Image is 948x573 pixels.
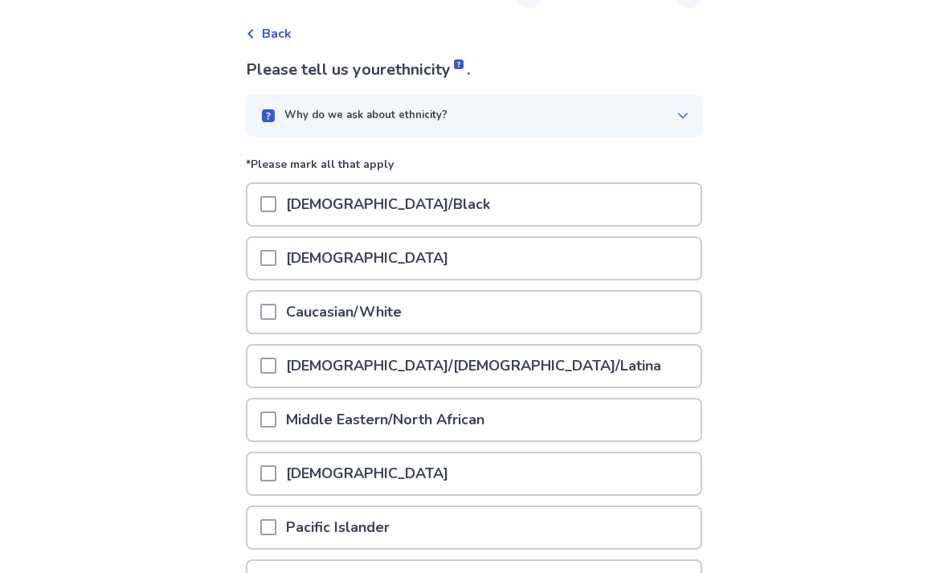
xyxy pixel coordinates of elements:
[276,453,458,494] p: [DEMOGRAPHIC_DATA]
[276,292,411,333] p: Caucasian/White
[246,58,702,82] p: Please tell us your .
[284,108,447,124] p: Why do we ask about ethnicity?
[246,156,702,182] p: *Please mark all that apply
[276,238,458,279] p: [DEMOGRAPHIC_DATA]
[386,59,467,80] span: ethnicity
[276,346,671,387] p: [DEMOGRAPHIC_DATA]/[DEMOGRAPHIC_DATA]/Latina
[276,507,399,548] p: Pacific Islander
[276,399,494,440] p: Middle Eastern/North African
[276,184,500,225] p: [DEMOGRAPHIC_DATA]/Black
[262,24,292,43] span: Back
